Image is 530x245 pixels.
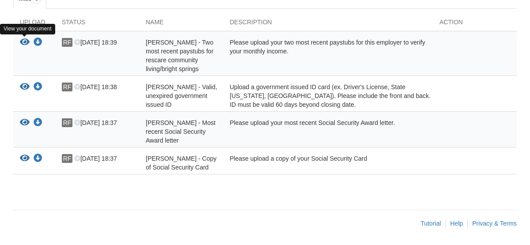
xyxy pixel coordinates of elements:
div: Status [55,18,139,31]
span: [DATE] 18:39 [74,39,117,46]
button: View Rheva Forsythe - Most recent Social Security Award letter [20,118,30,128]
span: [PERSON_NAME] - Valid, unexpired government issued ID [146,83,217,108]
span: [DATE] 18:37 [74,119,117,126]
div: Upload a government issued ID card (ex. Driver's License, State [US_STATE], [GEOGRAPHIC_DATA]). P... [223,83,433,109]
div: Please upload your most recent Social Security Award letter. [223,118,433,145]
div: Please upload a copy of your Social Security Card [223,154,433,172]
button: View Rheva Forsythe - Valid, unexpired government issued ID [20,83,30,92]
span: RF [62,154,72,163]
div: Description [223,18,433,31]
div: Please upload your two most recent paystubs for this employer to verify your monthly income. [223,38,433,73]
span: RF [62,118,72,127]
a: Download Rheva Forsythe - Valid, unexpired government issued ID [34,84,42,91]
div: Upload [13,18,55,31]
span: RF [62,38,72,47]
div: Action [433,18,517,31]
a: Help [450,220,463,227]
button: View Rheva Forsythe - Two most recent paystubs for rescare community living/bright springs [20,38,30,47]
a: Privacy & Terms [472,220,517,227]
span: [DATE] 18:38 [74,83,117,90]
span: [PERSON_NAME] - Most recent Social Security Award letter [146,119,216,144]
button: View Rheva Forsythe - Copy of Social Security Card [20,154,30,163]
div: Name [139,18,223,31]
span: [PERSON_NAME] - Two most recent paystubs for rescare community living/bright springs [146,39,213,72]
a: Download Rheva Forsythe - Two most recent paystubs for rescare community living/bright springs [34,39,42,46]
span: RF [62,83,72,91]
a: Tutorial [420,220,441,227]
span: [PERSON_NAME] - Copy of Social Security Card [146,155,216,171]
a: Download Rheva Forsythe - Most recent Social Security Award letter [34,120,42,127]
a: Download Rheva Forsythe - Copy of Social Security Card [34,155,42,162]
span: [DATE] 18:37 [74,155,117,162]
